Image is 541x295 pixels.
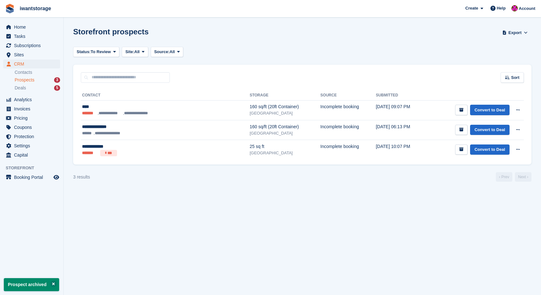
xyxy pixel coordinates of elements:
button: Export [501,27,529,38]
span: Storefront [6,165,63,171]
span: Pricing [14,114,52,123]
span: Booking Portal [14,173,52,182]
a: Convert to Deal [470,125,510,135]
span: Sort [511,74,519,81]
div: 160 sq/ft (20ft Container) [250,123,320,130]
h1: Storefront prospects [73,27,149,36]
span: Export [509,30,522,36]
a: menu [3,23,60,32]
span: Create [465,5,478,11]
span: Coupons [14,123,52,132]
td: Incomplete booking [320,120,376,140]
a: menu [3,114,60,123]
span: Site: [125,49,134,55]
span: All [170,49,175,55]
th: Storage [250,90,320,101]
a: Prospects 3 [15,77,60,83]
span: Sites [14,50,52,59]
td: Incomplete booking [320,100,376,120]
span: CRM [14,60,52,68]
span: Settings [14,141,52,150]
span: Capital [14,151,52,159]
a: Preview store [52,173,60,181]
span: To Review [91,49,111,55]
span: Tasks [14,32,52,41]
span: Invoices [14,104,52,113]
a: menu [3,95,60,104]
span: Status: [77,49,91,55]
td: Incomplete booking [320,140,376,159]
div: 5 [54,85,60,91]
a: Next [515,172,531,182]
span: Subscriptions [14,41,52,50]
div: 3 [54,77,60,83]
span: Analytics [14,95,52,104]
a: Previous [496,172,512,182]
th: Source [320,90,376,101]
div: 160 sq/ft (20ft Container) [250,103,320,110]
nav: Page [495,172,533,182]
span: Source: [154,49,170,55]
td: [DATE] 10:07 PM [376,140,425,159]
span: Account [519,5,535,12]
a: Contacts [15,69,60,75]
img: Jonathan [511,5,518,11]
p: Prospect archived [4,278,59,291]
a: menu [3,60,60,68]
span: Prospects [15,77,34,83]
th: Contact [81,90,250,101]
div: 3 results [73,174,90,180]
div: 25 sq ft [250,143,320,150]
a: Deals 5 [15,85,60,91]
span: Protection [14,132,52,141]
div: [GEOGRAPHIC_DATA] [250,110,320,116]
td: [DATE] 06:13 PM [376,120,425,140]
button: Status: To Review [73,47,119,57]
a: menu [3,141,60,150]
th: Submitted [376,90,425,101]
a: menu [3,132,60,141]
button: Site: All [122,47,148,57]
span: All [134,49,140,55]
img: stora-icon-8386f47178a22dfd0bd8f6a31ec36ba5ce8667c1dd55bd0f319d3a0aa187defe.svg [5,4,15,13]
div: [GEOGRAPHIC_DATA] [250,130,320,137]
span: Home [14,23,52,32]
a: iwantstorage [17,3,54,14]
td: [DATE] 09:07 PM [376,100,425,120]
a: menu [3,104,60,113]
a: menu [3,123,60,132]
a: menu [3,41,60,50]
a: menu [3,173,60,182]
a: Convert to Deal [470,144,510,155]
a: menu [3,32,60,41]
button: Source: All [151,47,184,57]
div: [GEOGRAPHIC_DATA] [250,150,320,156]
span: Deals [15,85,26,91]
a: menu [3,50,60,59]
a: menu [3,151,60,159]
a: Convert to Deal [470,105,510,115]
span: Help [497,5,506,11]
